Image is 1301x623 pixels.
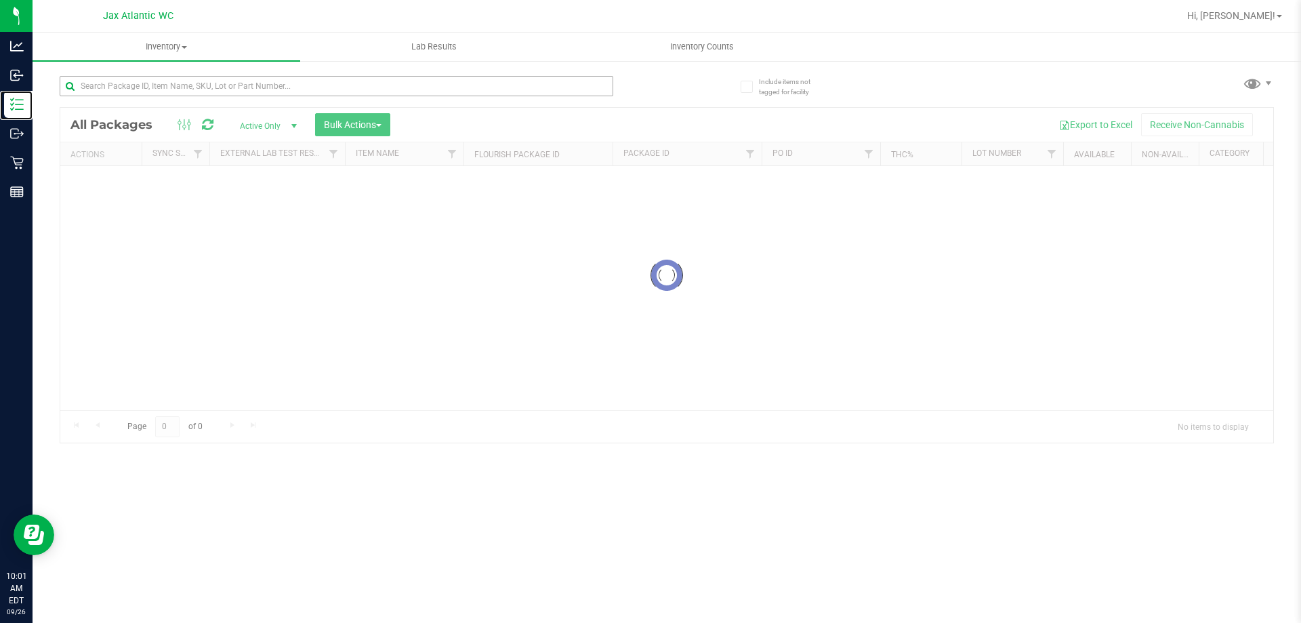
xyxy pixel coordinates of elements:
[393,41,475,53] span: Lab Results
[103,10,173,22] span: Jax Atlantic WC
[6,607,26,617] p: 09/26
[1187,10,1275,21] span: Hi, [PERSON_NAME]!
[568,33,835,61] a: Inventory Counts
[10,39,24,53] inline-svg: Analytics
[10,156,24,169] inline-svg: Retail
[10,68,24,82] inline-svg: Inbound
[14,515,54,555] iframe: Resource center
[652,41,752,53] span: Inventory Counts
[10,185,24,199] inline-svg: Reports
[300,33,568,61] a: Lab Results
[60,76,613,96] input: Search Package ID, Item Name, SKU, Lot or Part Number...
[33,41,300,53] span: Inventory
[10,98,24,111] inline-svg: Inventory
[10,127,24,140] inline-svg: Outbound
[6,570,26,607] p: 10:01 AM EDT
[759,77,827,97] span: Include items not tagged for facility
[33,33,300,61] a: Inventory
